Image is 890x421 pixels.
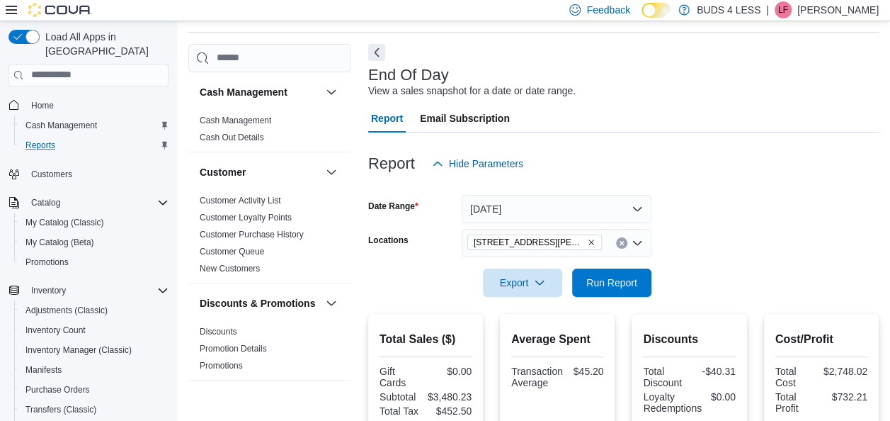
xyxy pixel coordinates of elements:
span: Manifests [25,364,62,376]
span: Home [31,100,54,111]
div: Subtotal [380,391,422,403]
h2: Discounts [643,331,735,348]
a: Cash Management [20,117,103,134]
div: -$40.31 [692,366,736,377]
span: LF [778,1,788,18]
button: Reports [14,135,174,155]
span: My Catalog (Classic) [20,214,169,231]
span: Customer Activity List [200,195,281,206]
span: My Catalog (Beta) [20,234,169,251]
span: Load All Apps in [GEOGRAPHIC_DATA] [40,30,169,58]
div: View a sales snapshot for a date or date range. [368,84,576,99]
a: Customer Loyalty Points [200,213,292,223]
span: Export [491,269,554,297]
h3: Report [368,155,415,172]
h3: Cash Management [200,85,287,99]
a: Cash Out Details [200,133,264,142]
a: Reports [20,137,61,154]
span: New Customers [200,263,260,274]
div: $732.21 [824,391,867,403]
button: Clear input [616,237,627,249]
span: Customer Queue [200,246,264,257]
span: Run Report [586,276,637,290]
div: Customer [188,192,351,283]
span: Promotions [200,360,243,371]
span: My Catalog (Beta) [25,237,94,248]
a: Promotions [200,361,243,371]
a: Customer Activity List [200,196,281,206]
a: Inventory Manager (Classic) [20,342,137,359]
span: Catalog [31,197,60,208]
a: Inventory Count [20,322,91,339]
span: Report [371,104,403,133]
button: Remove 7500 LUNDY'S LANE UNIT C14-E from selection in this group [587,238,595,247]
span: Inventory Count [25,325,86,336]
div: Loyalty Redemptions [643,391,702,414]
button: Customer [200,165,320,179]
div: $45.20 [569,366,604,377]
span: Customers [31,169,72,180]
button: [DATE] [462,195,651,223]
button: Discounts & Promotions [323,295,340,312]
span: Reports [20,137,169,154]
button: Inventory Count [14,320,174,340]
span: Home [25,96,169,114]
button: Next [368,44,385,61]
span: Hide Parameters [449,157,523,171]
a: Customer Purchase History [200,230,304,240]
div: Total Profit [775,391,818,414]
button: Promotions [14,252,174,272]
a: Cash Management [200,116,271,125]
span: Inventory Count [20,322,169,339]
label: Locations [368,235,409,246]
button: Manifests [14,360,174,380]
span: Reports [25,140,55,151]
div: $2,748.02 [823,366,867,377]
button: Cash Management [14,116,174,135]
a: Purchase Orders [20,381,96,398]
a: Manifests [20,361,67,378]
a: Transfers (Classic) [20,401,102,418]
p: BUDS 4 LESS [697,1,760,18]
span: Cash Management [20,117,169,134]
button: Purchase Orders [14,380,174,400]
span: Customer Loyalty Points [200,212,292,223]
button: Export [483,269,562,297]
button: My Catalog (Classic) [14,213,174,232]
div: Discounts & Promotions [188,323,351,380]
span: Inventory [25,282,169,299]
button: Inventory [3,281,174,301]
img: Cova [28,3,92,17]
div: $452.50 [428,405,472,417]
span: Adjustments (Classic) [25,305,108,316]
a: Home [25,97,59,114]
button: Cash Management [323,84,340,101]
button: Inventory [25,282,72,299]
input: Dark Mode [641,3,671,18]
button: Catalog [25,194,66,211]
p: | [766,1,769,18]
button: Discounts & Promotions [200,296,320,310]
h3: Discounts & Promotions [200,296,315,310]
span: [STREET_ADDRESS][PERSON_NAME] [474,235,584,249]
span: Manifests [20,361,169,378]
span: Inventory Manager (Classic) [25,344,132,356]
button: Run Report [572,269,651,297]
button: Adjustments (Classic) [14,301,174,320]
div: Transaction Average [511,366,563,388]
span: Transfers (Classic) [25,404,96,415]
a: Promotions [20,254,74,271]
span: Inventory Manager (Classic) [20,342,169,359]
h3: Customer [200,165,246,179]
a: Adjustments (Classic) [20,302,113,319]
span: My Catalog (Classic) [25,217,104,228]
span: Promotions [20,254,169,271]
span: Purchase Orders [25,384,90,395]
span: Cash Management [25,120,97,131]
div: Gift Cards [380,366,423,388]
h2: Average Spent [511,331,603,348]
span: Discounts [200,326,237,337]
a: Customer Queue [200,247,264,257]
span: 7500 LUNDY'S LANE UNIT C14-E [467,235,602,250]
